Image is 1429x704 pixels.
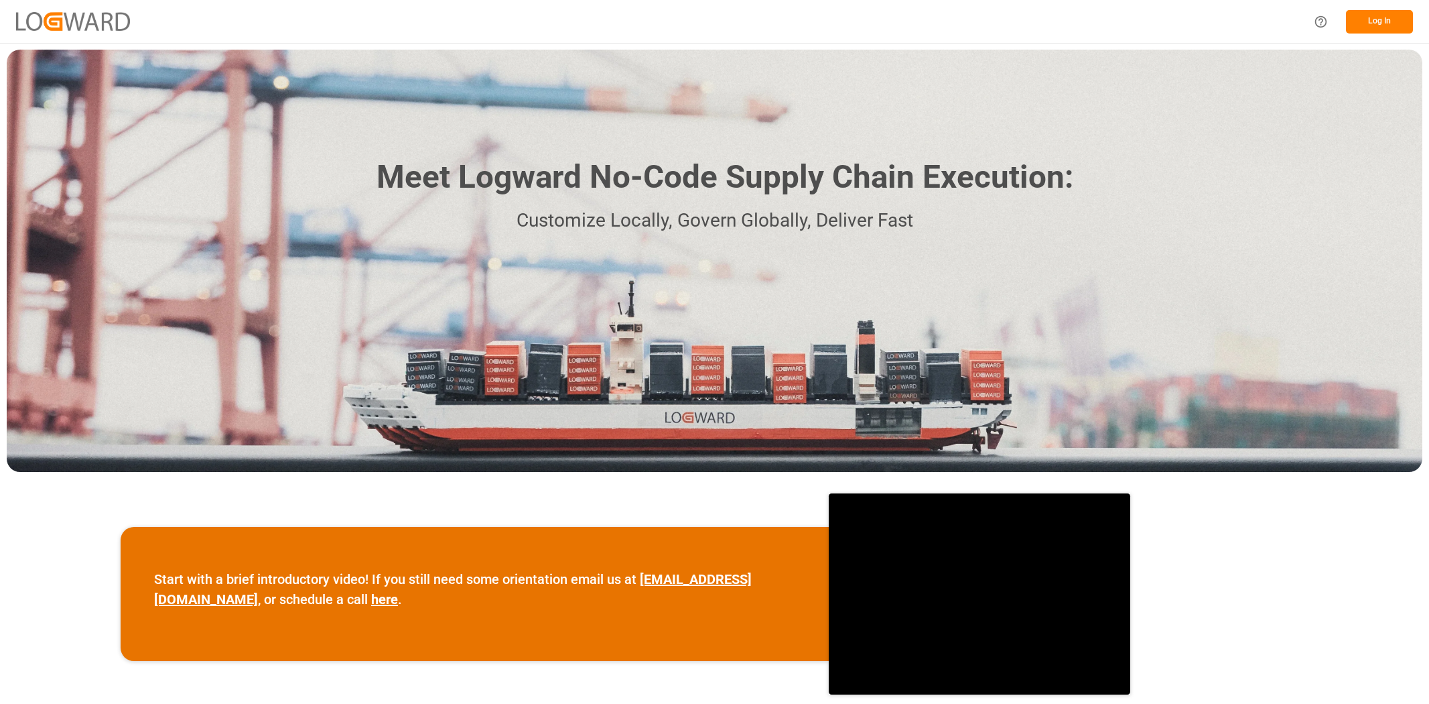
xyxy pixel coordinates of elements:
[16,12,130,30] img: Logward_new_orange.png
[1346,10,1413,34] button: Log In
[154,569,795,609] p: Start with a brief introductory video! If you still need some orientation email us at , or schedu...
[371,591,398,607] a: here
[356,206,1073,236] p: Customize Locally, Govern Globally, Deliver Fast
[377,154,1073,201] h1: Meet Logward No-Code Supply Chain Execution:
[1306,7,1336,37] button: Help Center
